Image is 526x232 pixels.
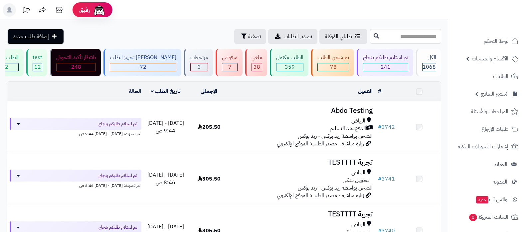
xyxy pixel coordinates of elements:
[98,120,137,127] span: تم استلام طلبكم بنجاح
[318,63,349,71] div: 78
[151,87,181,95] a: تاريخ الطلب
[481,18,520,32] img: logo-2.png
[319,29,367,44] a: طلباتي المُوكلة
[147,119,184,135] span: [DATE] - [DATE] 9:44 ص
[5,63,8,71] span: 2
[283,33,312,40] span: تصدير الطلبات
[452,209,522,225] a: السلات المتروكة0
[277,192,364,199] span: زيارة مباشرة - مصدر الطلب: الموقع الإلكتروني
[452,156,522,172] a: العملاء
[49,49,102,76] a: بانتظار تأكيد التحويل 248
[244,49,268,76] a: ملغي 38
[222,54,238,61] div: مرفوض
[268,29,317,44] a: تصدير الطلبات
[378,175,395,183] a: #3741
[110,63,176,71] div: 72
[198,175,221,183] span: 305.50
[102,49,183,76] a: [PERSON_NAME] تجهيز الطلب 72
[458,142,508,151] span: إشعارات التحويلات البنكية
[481,89,507,99] span: مُنشئ النماذج
[452,174,522,190] a: المدونة
[452,104,522,119] a: المراجعات والأسئلة
[277,140,364,148] span: زيارة مباشرة - مصدر الطلب: الموقع الإلكتروني
[183,49,214,76] a: مرتجعات 3
[363,63,408,71] div: 241
[98,224,137,231] span: تم استلام طلبكم بنجاح
[355,49,415,76] a: تم استلام طلبكم بنجاح 241
[233,107,372,115] h3: Abdo Testing
[34,63,41,71] span: 12
[252,54,262,61] div: ملغي
[56,54,96,61] div: بانتظار تأكيد التحويل
[422,54,436,61] div: الكل
[285,63,295,71] span: 359
[493,177,507,187] span: المدونة
[351,221,365,228] span: الرياض
[98,172,137,179] span: تم استلام طلبكم بنجاح
[198,63,201,71] span: 3
[471,107,508,116] span: المراجعات والأسئلة
[468,212,508,222] span: السلات المتروكة
[92,3,106,17] img: ai-face.png
[317,54,349,61] div: تم شحن الطلب
[8,29,64,44] a: إضافة طلب جديد
[248,33,261,40] span: تصفية
[110,54,176,61] div: [PERSON_NAME] تجهيز الطلب
[330,125,366,132] span: الدفع عند التسليم
[214,49,244,76] a: مرفوض 7
[10,182,141,189] div: اخر تحديث: [DATE] - [DATE] 8:46 ص
[363,54,408,61] div: تم استلام طلبكم بنجاح
[233,210,372,218] h3: تجربة TESTTTT
[476,196,488,203] span: جديد
[378,123,395,131] a: #3742
[190,54,208,61] div: مرتجعات
[351,169,365,177] span: الرياض
[198,123,221,131] span: 205.50
[276,63,303,71] div: 359
[147,171,184,187] span: [DATE] - [DATE] 8:46 ص
[33,63,42,71] div: 12
[71,63,81,71] span: 248
[57,63,95,71] div: 248
[310,49,355,76] a: تم شحن الطلب 78
[254,63,260,71] span: 38
[452,192,522,207] a: وآتس آبجديد
[381,63,391,71] span: 241
[140,63,146,71] span: 72
[233,159,372,166] h3: تجربة TESTTTT
[268,49,310,76] a: الطلب مكتمل 359
[351,117,365,125] span: الرياض
[325,33,352,40] span: طلباتي المُوكلة
[79,6,90,14] span: رفيق
[472,54,508,63] span: الأقسام والمنتجات
[252,63,262,71] div: 38
[415,49,442,76] a: الكل1068
[201,87,217,95] a: الإجمالي
[18,3,34,18] a: تحديثات المنصة
[10,130,141,137] div: اخر تحديث: [DATE] - [DATE] 9:44 ص
[378,87,381,95] a: #
[276,54,303,61] div: الطلب مكتمل
[25,49,49,76] a: test 12
[33,54,42,61] div: test
[452,139,522,155] a: إشعارات التحويلات البنكية
[423,63,436,71] span: 1068
[13,33,49,40] span: إضافة طلب جديد
[452,68,522,84] a: الطلبات
[234,29,266,44] button: تصفية
[298,184,373,192] span: الشحن بواسطة ريد بوكس - ريد بوكس
[298,132,373,140] span: الشحن بواسطة ريد بوكس - ريد بوكس
[452,33,522,49] a: لوحة التحكم
[228,63,232,71] span: 7
[494,160,507,169] span: العملاء
[481,124,508,134] span: طلبات الإرجاع
[469,214,477,221] span: 0
[452,121,522,137] a: طلبات الإرجاع
[358,87,373,95] a: العميل
[493,72,508,81] span: الطلبات
[330,63,337,71] span: 78
[191,63,208,71] div: 3
[378,175,382,183] span: #
[129,87,141,95] a: الحالة
[343,177,369,184] span: تـحـويـل بـنـكـي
